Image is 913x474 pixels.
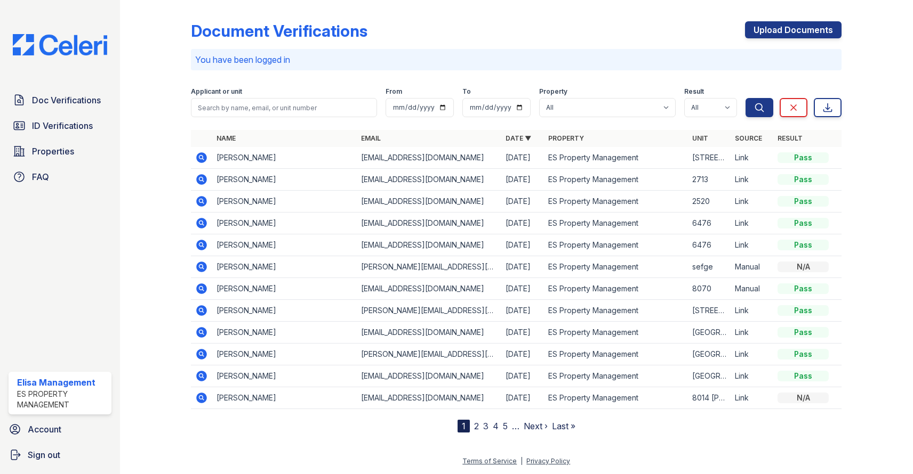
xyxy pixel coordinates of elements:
[524,421,548,431] a: Next ›
[501,191,544,213] td: [DATE]
[688,191,731,213] td: 2520
[688,344,731,365] td: [GEOGRAPHIC_DATA]
[731,300,773,322] td: Link
[458,420,470,432] div: 1
[357,322,501,344] td: [EMAIL_ADDRESS][DOMAIN_NAME]
[357,300,501,322] td: [PERSON_NAME][EMAIL_ADDRESS][DOMAIN_NAME]
[544,344,688,365] td: ES Property Management
[361,134,381,142] a: Email
[778,371,829,381] div: Pass
[778,283,829,294] div: Pass
[501,256,544,278] td: [DATE]
[32,145,74,158] span: Properties
[688,213,731,234] td: 6476
[544,213,688,234] td: ES Property Management
[212,365,357,387] td: [PERSON_NAME]
[731,278,773,300] td: Manual
[745,21,842,38] a: Upload Documents
[731,365,773,387] td: Link
[4,444,116,465] a: Sign out
[731,344,773,365] td: Link
[357,169,501,191] td: [EMAIL_ADDRESS][DOMAIN_NAME]
[501,365,544,387] td: [DATE]
[501,344,544,365] td: [DATE]
[684,87,704,96] label: Result
[212,213,357,234] td: [PERSON_NAME]
[17,376,107,389] div: Elisa Management
[526,457,570,465] a: Privacy Policy
[778,349,829,359] div: Pass
[688,256,731,278] td: sefge
[357,191,501,213] td: [EMAIL_ADDRESS][DOMAIN_NAME]
[688,234,731,256] td: 6476
[191,98,377,117] input: Search by name, email, or unit number
[778,174,829,185] div: Pass
[357,344,501,365] td: [PERSON_NAME][EMAIL_ADDRESS][PERSON_NAME][PERSON_NAME][DOMAIN_NAME]
[212,234,357,256] td: [PERSON_NAME]
[9,115,111,136] a: ID Verifications
[731,169,773,191] td: Link
[357,147,501,169] td: [EMAIL_ADDRESS][DOMAIN_NAME]
[483,421,488,431] a: 3
[544,169,688,191] td: ES Property Management
[731,234,773,256] td: Link
[544,322,688,344] td: ES Property Management
[212,387,357,409] td: [PERSON_NAME]
[778,327,829,338] div: Pass
[212,147,357,169] td: [PERSON_NAME]
[357,234,501,256] td: [EMAIL_ADDRESS][DOMAIN_NAME]
[692,134,708,142] a: Unit
[731,387,773,409] td: Link
[552,421,575,431] a: Last »
[544,256,688,278] td: ES Property Management
[544,234,688,256] td: ES Property Management
[28,448,60,461] span: Sign out
[688,387,731,409] td: 8014 [PERSON_NAME] Dr
[462,457,517,465] a: Terms of Service
[688,322,731,344] td: [GEOGRAPHIC_DATA]
[778,240,829,250] div: Pass
[544,387,688,409] td: ES Property Management
[357,278,501,300] td: [EMAIL_ADDRESS][DOMAIN_NAME]
[4,34,116,55] img: CE_Logo_Blue-a8612792a0a2168367f1c8372b55b34899dd931a85d93a1a3d3e32e68fde9ad4.png
[474,421,479,431] a: 2
[32,119,93,132] span: ID Verifications
[212,344,357,365] td: [PERSON_NAME]
[212,256,357,278] td: [PERSON_NAME]
[688,147,731,169] td: [STREET_ADDRESS]
[386,87,402,96] label: From
[493,421,499,431] a: 4
[357,213,501,234] td: [EMAIL_ADDRESS][DOMAIN_NAME]
[357,365,501,387] td: [EMAIL_ADDRESS][DOMAIN_NAME]
[217,134,236,142] a: Name
[501,169,544,191] td: [DATE]
[520,457,523,465] div: |
[357,256,501,278] td: [PERSON_NAME][EMAIL_ADDRESS][DOMAIN_NAME]
[9,166,111,187] a: FAQ
[501,278,544,300] td: [DATE]
[17,389,107,410] div: ES Property Management
[212,278,357,300] td: [PERSON_NAME]
[212,169,357,191] td: [PERSON_NAME]
[778,218,829,228] div: Pass
[501,387,544,409] td: [DATE]
[501,234,544,256] td: [DATE]
[9,89,111,111] a: Doc Verifications
[212,191,357,213] td: [PERSON_NAME]
[778,305,829,316] div: Pass
[731,191,773,213] td: Link
[778,196,829,207] div: Pass
[688,278,731,300] td: 8070
[357,387,501,409] td: [EMAIL_ADDRESS][DOMAIN_NAME]
[191,87,242,96] label: Applicant or unit
[212,322,357,344] td: [PERSON_NAME]
[501,300,544,322] td: [DATE]
[9,141,111,162] a: Properties
[778,261,829,272] div: N/A
[539,87,567,96] label: Property
[4,419,116,440] a: Account
[731,256,773,278] td: Manual
[501,147,544,169] td: [DATE]
[212,300,357,322] td: [PERSON_NAME]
